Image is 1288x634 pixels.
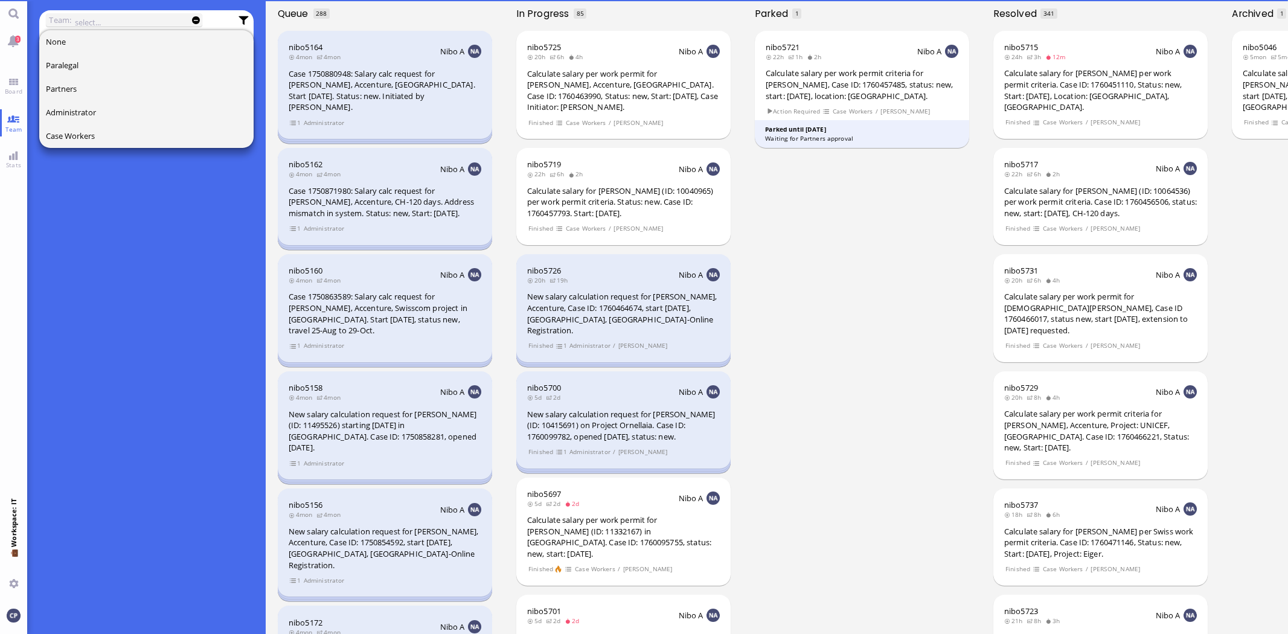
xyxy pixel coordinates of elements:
span: Finished [528,564,553,574]
span: 3h [1027,53,1045,61]
span: Parked [755,7,792,21]
span: Finished [1005,223,1030,234]
span: nibo5715 [1004,42,1038,53]
button: Case Workers [39,124,254,148]
span: 4h [1045,276,1064,284]
span: view 1 items [289,575,301,586]
span: nibo5726 [527,265,561,276]
div: Calculate salary for [PERSON_NAME] per Swiss work permit criteria. Case ID: 1760471146, Status: n... [1004,526,1197,560]
span: Case Workers [832,106,873,117]
span: [PERSON_NAME] [880,106,931,117]
img: NA [706,268,720,281]
span: / [1085,341,1089,351]
span: 19h [549,276,572,284]
a: nibo5156 [289,499,322,510]
a: nibo5697 [527,488,561,499]
a: nibo5164 [289,42,322,53]
div: Calculate salary per work permit criteria for [PERSON_NAME], Case ID: 1760457485, status: new, st... [766,68,958,101]
a: nibo5725 [527,42,561,53]
span: view 1 items [556,447,568,457]
span: Nibo A [679,493,703,504]
a: nibo5723 [1004,606,1038,616]
span: / [612,341,616,351]
span: Nibo A [440,46,465,57]
button: None [39,30,254,54]
div: Calculate salary for [PERSON_NAME] (ID: 10040965) per work permit criteria. Status: new. Case ID:... [527,185,720,219]
span: / [875,106,879,117]
img: NA [468,268,481,281]
a: nibo5700 [527,382,561,393]
img: NA [1184,45,1197,58]
span: Finished [528,341,553,351]
span: 1h [788,53,807,61]
span: Finished [1005,564,1030,574]
span: 2h [807,53,825,61]
span: 21h [1004,616,1027,625]
span: [PERSON_NAME] [1091,458,1141,468]
div: Calculate salary per work permit for [PERSON_NAME] (ID: 11332167) in [GEOGRAPHIC_DATA]. Case ID: ... [527,514,720,559]
img: NA [468,162,481,176]
span: 5mon [1243,53,1270,61]
a: nibo5737 [1004,499,1038,510]
div: Calculate salary per work permit criteria for [PERSON_NAME], Accenture, Project: UNICEF, [GEOGRAP... [1004,408,1197,453]
span: Case Workers [565,118,606,128]
span: 288 [316,9,327,18]
span: 💼 Workspace: IT [9,547,18,574]
span: 22h [1004,170,1027,178]
span: Administrator [303,118,345,128]
span: Administrator [303,575,345,586]
span: [PERSON_NAME] [618,447,668,457]
input: select... [75,16,181,29]
span: 5d [527,499,546,508]
span: 3h [1045,616,1064,625]
span: Nibo A [1156,386,1181,397]
span: 4mon [316,276,344,284]
span: Archived [1232,7,1278,21]
span: Paralegal [46,60,78,71]
div: Calculate salary per work permit for [DEMOGRAPHIC_DATA][PERSON_NAME], Case ID 1760466017, status ... [1004,291,1197,336]
span: view 1 items [289,223,301,234]
div: New salary calculation request for [PERSON_NAME], Accenture, Case ID: 1750854592, start [DATE], [... [289,526,481,571]
span: 4mon [289,393,316,402]
span: Administrator [46,107,96,118]
img: NA [706,162,720,176]
span: / [1085,458,1089,468]
span: Administrator [303,341,345,351]
span: Nibo A [1156,504,1181,514]
span: nibo5729 [1004,382,1038,393]
div: New salary calculation request for [PERSON_NAME] (ID: 10415691) on Project Ornellaia. Case ID: 17... [527,409,720,443]
span: Case Workers [46,130,95,141]
span: Nibo A [440,386,465,397]
span: 20h [1004,393,1027,402]
span: 8h [1027,616,1045,625]
span: Action Required [766,106,821,117]
img: NA [468,45,481,58]
span: 8h [1027,393,1045,402]
a: nibo5731 [1004,265,1038,276]
span: 4mon [289,276,316,284]
span: [PERSON_NAME] [623,564,673,574]
img: NA [1184,162,1197,175]
span: Nibo A [917,46,942,57]
span: 4mon [289,510,316,519]
span: Administrator [569,341,610,351]
span: Case Workers [1042,564,1083,574]
span: view 1 items [289,118,301,128]
span: nibo5172 [289,617,322,628]
span: Finished [528,447,553,457]
a: nibo5158 [289,382,322,393]
span: Board [2,87,25,95]
img: NA [1184,609,1197,622]
a: nibo5160 [289,265,322,276]
span: 1 [795,9,799,18]
span: Queue [278,7,312,21]
span: 2d [546,393,565,402]
span: 4mon [289,53,316,61]
span: 6h [1027,276,1045,284]
div: New salary calculation request for [PERSON_NAME] (ID: 11495526) starting [DATE] in [GEOGRAPHIC_DA... [289,409,481,453]
span: Resolved [993,7,1041,21]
